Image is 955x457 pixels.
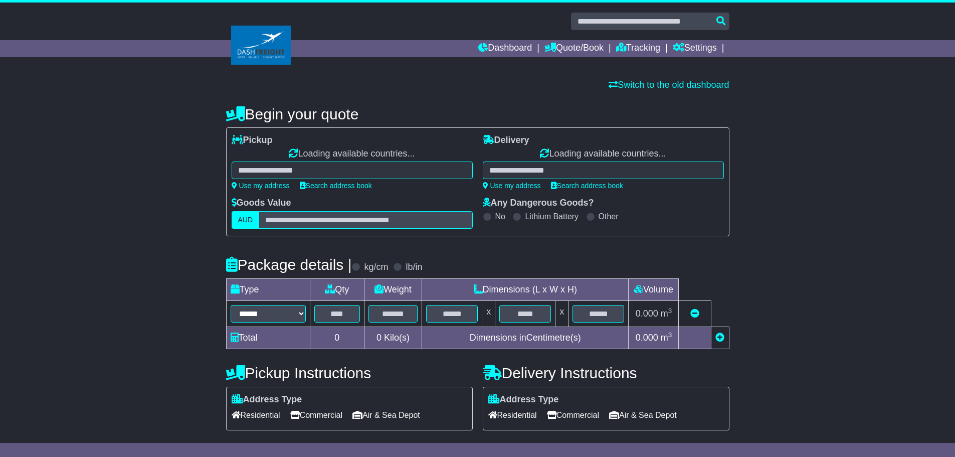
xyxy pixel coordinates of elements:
span: Residential [232,407,280,423]
td: x [482,300,495,327]
span: Commercial [547,407,599,423]
a: Settings [673,40,717,57]
h4: Begin your quote [226,106,729,122]
td: Weight [364,278,422,300]
div: Loading available countries... [232,148,473,160]
td: Type [226,278,310,300]
a: Search address book [551,182,623,190]
label: AUD [232,211,260,229]
a: Quote/Book [544,40,604,57]
span: Air & Sea Depot [352,407,420,423]
label: lb/in [406,262,422,273]
a: Use my address [483,182,541,190]
label: Address Type [232,394,302,405]
a: Search address book [300,182,372,190]
td: Volume [629,278,679,300]
h4: Pickup Instructions [226,365,473,381]
span: m [661,333,672,343]
td: x [555,300,568,327]
a: Add new item [715,333,724,343]
td: Dimensions in Centimetre(s) [422,327,629,349]
td: Kilo(s) [364,327,422,349]
span: Commercial [290,407,342,423]
a: Switch to the old dashboard [609,80,729,90]
label: No [495,212,505,221]
td: Total [226,327,310,349]
td: Qty [310,278,364,300]
label: Pickup [232,135,273,146]
span: 0 [376,333,381,343]
h4: Delivery Instructions [483,365,729,381]
span: Air & Sea Depot [609,407,677,423]
a: Use my address [232,182,290,190]
a: Remove this item [690,309,699,319]
label: Goods Value [232,198,291,209]
a: Tracking [616,40,660,57]
span: Residential [488,407,537,423]
sup: 3 [668,307,672,315]
td: 0 [310,327,364,349]
label: Lithium Battery [525,212,579,221]
span: 0.000 [636,309,658,319]
label: Any Dangerous Goods? [483,198,594,209]
label: Address Type [488,394,559,405]
label: kg/cm [364,262,388,273]
a: Dashboard [478,40,532,57]
label: Other [599,212,619,221]
div: Loading available countries... [483,148,724,160]
sup: 3 [668,331,672,339]
label: Delivery [483,135,529,146]
span: 0.000 [636,333,658,343]
span: m [661,309,672,319]
td: Dimensions (L x W x H) [422,278,629,300]
h4: Package details | [226,256,352,273]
